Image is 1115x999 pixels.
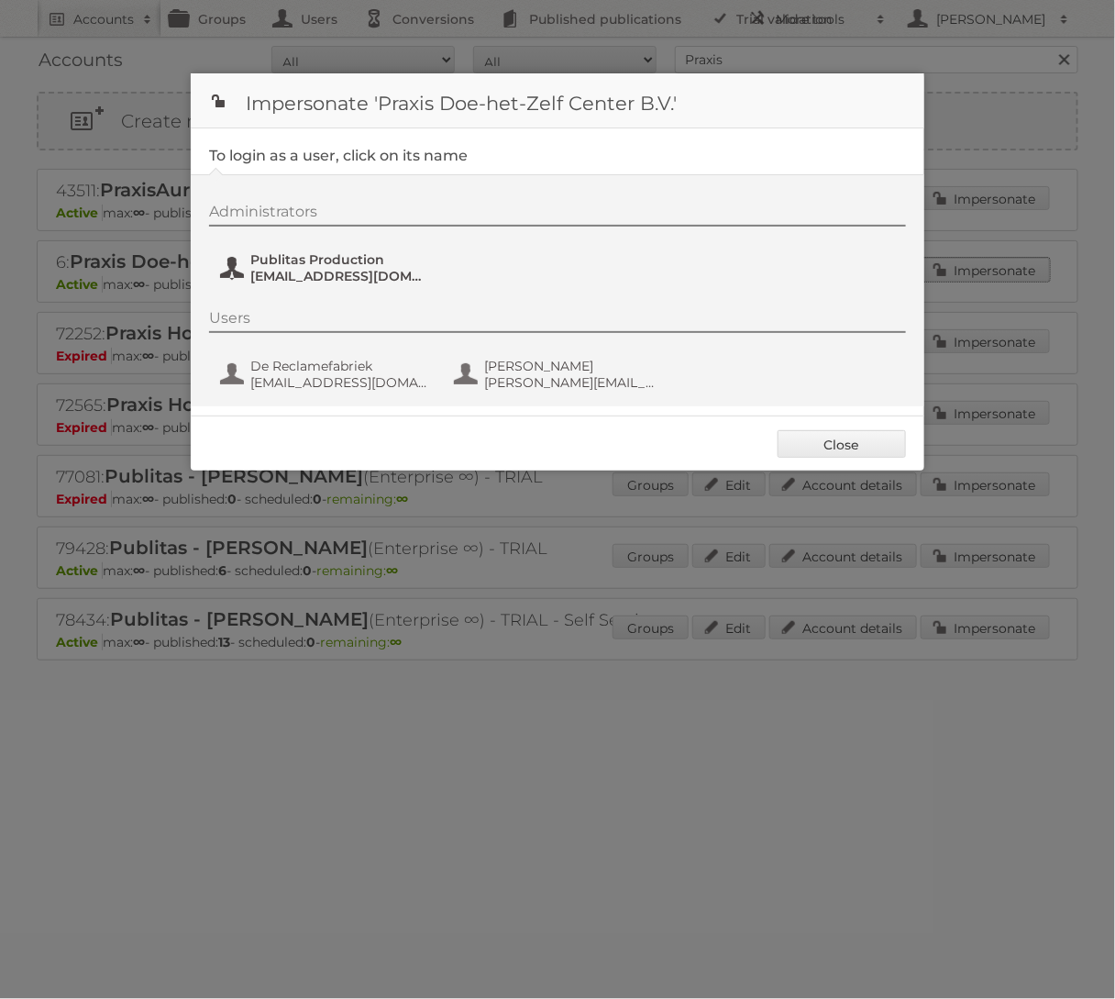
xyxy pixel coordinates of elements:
[250,251,428,268] span: Publitas Production
[218,356,434,393] button: De Reclamefabriek [EMAIL_ADDRESS][DOMAIN_NAME]
[209,203,906,227] div: Administrators
[484,358,662,374] span: [PERSON_NAME]
[209,147,468,164] legend: To login as a user, click on its name
[484,374,662,391] span: [PERSON_NAME][EMAIL_ADDRESS][DOMAIN_NAME]
[191,73,924,128] h1: Impersonate 'Praxis Doe-het-Zelf Center B.V.'
[452,356,668,393] button: [PERSON_NAME] [PERSON_NAME][EMAIL_ADDRESS][DOMAIN_NAME]
[218,250,434,286] button: Publitas Production [EMAIL_ADDRESS][DOMAIN_NAME]
[250,358,428,374] span: De Reclamefabriek
[250,268,428,284] span: [EMAIL_ADDRESS][DOMAIN_NAME]
[250,374,428,391] span: [EMAIL_ADDRESS][DOMAIN_NAME]
[778,430,906,458] a: Close
[209,309,906,333] div: Users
